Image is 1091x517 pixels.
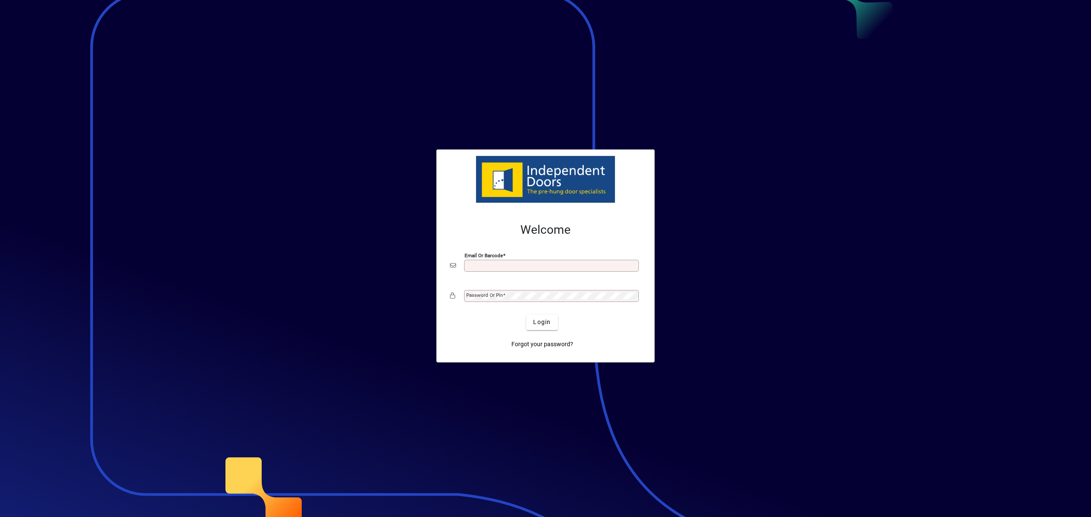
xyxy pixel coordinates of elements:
span: Login [533,318,551,327]
a: Forgot your password? [508,337,577,352]
h2: Welcome [450,223,641,237]
mat-label: Password or Pin [466,292,503,298]
mat-label: Email or Barcode [465,252,503,258]
button: Login [526,315,557,330]
span: Forgot your password? [511,340,573,349]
